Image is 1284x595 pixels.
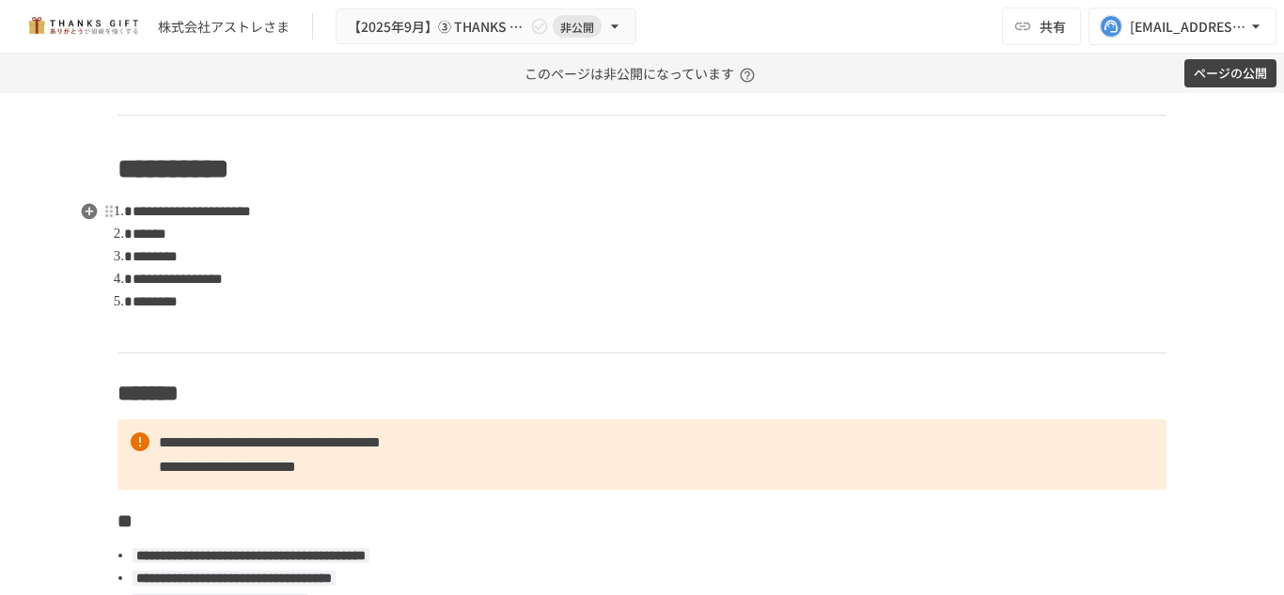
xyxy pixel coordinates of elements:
[1088,8,1276,45] button: [EMAIL_ADDRESS][DOMAIN_NAME]
[336,8,636,45] button: 【2025年9月】➂ THANKS GIFT操作説明/THANKS GIFT[PERSON_NAME]非公開
[1184,59,1276,88] button: ページの公開
[1040,16,1066,37] span: 共有
[23,11,143,41] img: mMP1OxWUAhQbsRWCurg7vIHe5HqDpP7qZo7fRoNLXQh
[1130,15,1246,39] div: [EMAIL_ADDRESS][DOMAIN_NAME]
[525,54,760,93] p: このページは非公開になっています
[348,15,526,39] span: 【2025年9月】➂ THANKS GIFT操作説明/THANKS GIFT[PERSON_NAME]
[1002,8,1081,45] button: 共有
[158,17,290,37] div: 株式会社アストレさま
[553,17,602,37] span: 非公開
